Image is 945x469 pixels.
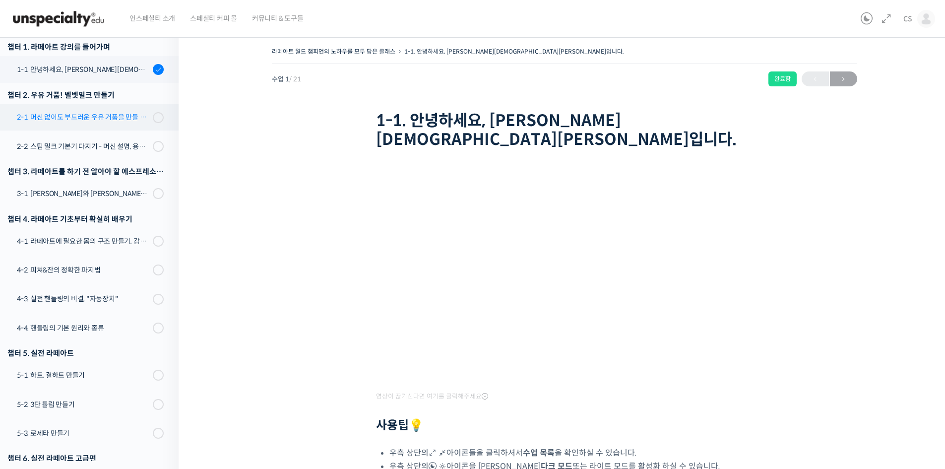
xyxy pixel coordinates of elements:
div: 2-2. 스팀 밀크 기본기 다지기 - 머신 설명, 용어 설명, 스팀 공기가 생기는 이유 [17,141,150,152]
li: 우측 상단의 아이콘들을 클릭하셔서 을 확인하실 수 있습니다. [389,446,753,460]
div: 챕터 2. 우유 거품! 벨벳밀크 만들기 [7,88,164,102]
a: 다음→ [830,71,857,86]
span: 대화 [91,330,103,338]
a: 라떼아트 월드 챔피언의 노하우를 모두 담은 클래스 [272,48,395,55]
div: 4-2. 피쳐&잔의 정확한 파지법 [17,265,150,275]
div: 5-3. 로제타 만들기 [17,428,150,439]
span: 영상이 끊기신다면 여기를 클릭해주세요 [376,393,488,401]
strong: 💡 [409,418,424,433]
b: 수업 목록 [523,448,555,458]
div: 5-1. 하트, 결하트 만들기 [17,370,150,381]
div: 챕터 5. 실전 라떼아트 [7,346,164,360]
div: 챕터 6. 실전 라떼아트 고급편 [7,452,164,465]
a: 설정 [128,315,190,339]
h3: 챕터 1. 라떼아트 강의를 들어가며 [7,40,164,54]
div: 챕터 4. 라떼아트 기초부터 확실히 배우기 [7,212,164,226]
h1: 1-1. 안녕하세요, [PERSON_NAME][DEMOGRAPHIC_DATA][PERSON_NAME]입니다. [376,111,753,149]
div: 5-2. 3단 튤립 만들기 [17,399,150,410]
div: 3-1. [PERSON_NAME]와 [PERSON_NAME], [PERSON_NAME]과 백플러싱이 라떼아트에 미치는 영향 [17,188,150,199]
span: CS [903,14,912,23]
span: / 21 [289,75,301,83]
a: 1-1. 안녕하세요, [PERSON_NAME][DEMOGRAPHIC_DATA][PERSON_NAME]입니다. [404,48,624,55]
a: 홈 [3,315,65,339]
div: 1-1. 안녕하세요, [PERSON_NAME][DEMOGRAPHIC_DATA][PERSON_NAME]입니다. [17,64,150,75]
div: 2-1. 머신 없이도 부드러운 우유 거품을 만들 수 있어요 (프렌치 프레스) [17,112,150,123]
div: 4-1. 라떼아트에 필요한 몸의 구조 만들기, 감독관 & 관찰자가 되는 법 [17,236,150,247]
span: 홈 [31,330,37,337]
span: 설정 [153,330,165,337]
a: 대화 [65,315,128,339]
strong: 사용팁 [376,418,424,433]
div: 완료함 [768,71,797,86]
span: 수업 1 [272,76,301,82]
span: → [830,72,857,86]
div: 4-3. 실전 핸들링의 비결, "자동장치" [17,293,150,304]
div: 챕터 3. 라떼아트를 하기 전 알아야 할 에스프레소 지식 [7,165,164,178]
div: 4-4. 핸들링의 기본 원리와 종류 [17,323,150,334]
